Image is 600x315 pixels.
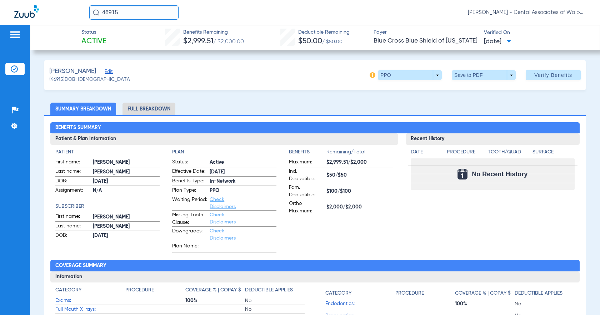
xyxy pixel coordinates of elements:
span: In-Network [210,178,276,185]
span: [PERSON_NAME] [93,213,160,221]
span: Ortho Maximum: [289,200,324,215]
span: 100% [185,297,245,304]
app-breakdown-title: Procedure [125,286,185,296]
app-breakdown-title: Benefits [289,148,326,158]
span: [DATE] [210,168,276,176]
h4: Benefits [289,148,326,156]
img: Zuub Logo [14,5,39,18]
span: / $50.00 [322,39,342,44]
h4: Surface [532,148,575,156]
h2: Benefits Summary [50,122,579,134]
span: Status [81,29,106,36]
app-breakdown-title: Procedure [395,286,455,300]
app-breakdown-title: Procedure [447,148,485,158]
span: $50.00 [298,38,322,45]
span: Waiting Period: [172,196,207,210]
h4: Subscriber [55,203,160,210]
span: Missing Tooth Clause: [172,211,207,226]
span: Plan Name: [172,242,207,252]
h3: Recent History [406,133,580,145]
span: Active [210,159,276,166]
span: First name: [55,213,90,221]
span: 100% [455,300,515,307]
a: Check Disclaimers [210,212,236,225]
span: (46915) DOB: [DEMOGRAPHIC_DATA] [49,76,131,83]
span: DOB: [55,232,90,240]
span: [DATE] [93,178,160,185]
span: Verify Benefits [534,72,572,78]
img: Calendar [457,169,467,179]
img: Search Icon [93,9,99,16]
app-breakdown-title: Deductible Applies [245,286,305,296]
span: Edit [105,69,111,76]
span: Exams: [55,297,125,304]
span: Plan Type: [172,187,207,195]
span: No [245,306,305,313]
span: [PERSON_NAME] [49,67,96,76]
span: Full Mouth X-rays: [55,306,125,313]
button: Verify Benefits [526,70,581,80]
span: Payer [374,29,478,36]
h4: Procedure [447,148,485,156]
span: Last name: [55,222,90,231]
app-breakdown-title: Category [325,286,395,300]
h4: Coverage % | Copay $ [455,290,511,297]
h4: Procedure [395,290,424,297]
span: First name: [55,158,90,167]
h4: Date [411,148,441,156]
h4: Patient [55,148,160,156]
span: / $2,000.00 [213,39,244,45]
h4: Coverage % | Copay $ [185,286,241,294]
span: No Recent History [472,171,527,178]
a: Check Disclaimers [210,228,236,241]
span: Active [81,36,106,46]
span: Verified On [484,29,588,36]
span: Fam. Deductible: [289,184,324,199]
img: hamburger-icon [9,30,21,39]
button: Save to PDF [452,70,516,80]
span: Benefits Type: [172,177,207,186]
span: Assignment: [55,187,90,195]
span: No [245,297,305,304]
span: Maximum: [289,158,324,167]
span: Last name: [55,168,90,176]
img: info-icon [370,72,375,78]
h4: Deductible Applies [245,286,293,294]
span: [PERSON_NAME] [93,168,160,176]
h4: Plan [172,148,276,156]
span: Blue Cross Blue Shield of [US_STATE] [374,36,478,45]
span: Downgrades: [172,227,207,242]
app-breakdown-title: Surface [532,148,575,158]
span: $2,999.51 [183,38,213,45]
iframe: Chat Widget [564,281,600,315]
span: Endodontics: [325,300,395,307]
span: [PERSON_NAME] [93,159,160,166]
h4: Tooth/Quad [488,148,530,156]
span: [PERSON_NAME] [93,223,160,230]
app-breakdown-title: Coverage % | Copay $ [455,286,515,300]
span: Remaining/Total [326,148,393,158]
span: [DATE] [484,37,511,46]
span: Effective Date: [172,168,207,176]
span: Status: [172,158,207,167]
h4: Category [55,286,81,294]
h4: Deductible Applies [515,290,562,297]
h4: Procedure [125,286,154,294]
span: Deductible Remaining [298,29,350,36]
span: $50/$50 [326,172,393,179]
span: PPO [210,187,276,195]
span: [DATE] [93,232,160,240]
span: DOB: [55,177,90,186]
app-breakdown-title: Date [411,148,441,158]
h2: Coverage Summary [50,260,579,271]
h3: Patient & Plan Information [50,133,398,145]
span: N/A [93,187,160,195]
input: Search for patients [89,5,179,20]
app-breakdown-title: Deductible Applies [515,286,574,300]
h3: Information [50,271,579,283]
a: Check Disclaimers [210,197,236,209]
